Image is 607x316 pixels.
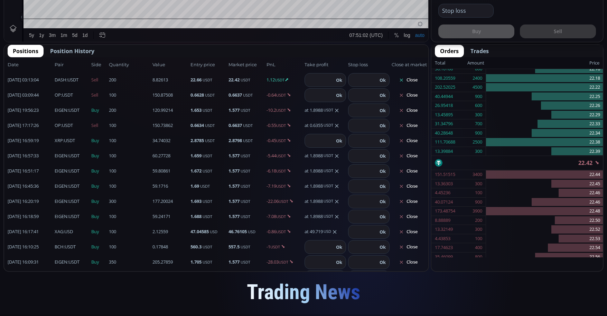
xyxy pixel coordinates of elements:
[50,47,94,55] span: Position History
[267,244,302,250] span: -1
[228,137,242,144] b: 2.8798
[377,243,388,251] button: Ok
[241,214,250,219] small: USDT
[203,108,212,113] small: USDT
[190,92,204,98] b: 0.6628
[55,198,67,204] b: EIGEN
[400,303,406,308] div: log
[267,213,302,220] span: -7.08
[152,122,188,129] span: 150.73862
[104,17,115,22] div: 23.06
[8,183,53,190] span: [DATE] 16:45:36
[241,153,250,158] small: USDT
[22,16,38,22] div: DASH
[6,92,12,99] div: 
[392,211,425,222] button: Close
[248,229,255,234] small: USD
[203,199,212,204] small: USDT
[71,16,77,22] div: Market open
[411,303,420,308] div: auto
[486,92,603,101] div: 22.25
[267,107,302,114] span: -10.2
[267,77,302,83] span: 1.12
[475,188,482,197] div: 100
[228,77,240,83] b: 22.42
[55,137,75,144] span: :USDT
[91,213,107,220] span: Buy
[228,213,240,219] b: 1.577
[324,107,333,113] small: USDT
[305,168,346,175] div: at 1.8988
[190,168,202,174] b: 1.672
[392,226,425,237] button: Close
[120,17,131,22] div: 22.34
[392,150,425,161] button: Close
[435,207,455,216] div: 173.48754
[205,123,215,128] small: USDT
[275,77,284,82] small: USDT
[190,137,204,144] b: 2.8785
[276,92,286,98] small: USDT
[83,17,87,22] div: O
[486,101,603,110] div: 22.26
[377,91,388,99] button: Ok
[55,228,63,235] b: XAG
[392,166,425,177] button: Close
[435,45,464,57] button: Orders
[486,198,603,207] div: 22.46
[435,92,453,101] div: 40.44944
[267,122,302,129] span: -0.55
[435,253,453,261] div: 35.46099
[377,258,388,266] button: Ok
[228,122,242,128] b: 0.6637
[377,122,388,129] button: Ok
[397,299,409,312] div: Toggle Log Scale
[377,213,388,220] button: Ok
[91,198,107,205] span: Buy
[109,92,150,99] span: 100
[109,77,150,83] span: 200
[133,17,137,22] div: C
[109,168,150,175] span: 100
[243,92,253,98] small: USDT
[334,137,344,145] button: Ok
[203,244,212,249] small: USDT
[377,228,388,236] button: Ok
[267,168,302,175] span: -6.18
[435,110,453,119] div: 13.45895
[203,214,212,219] small: USDT
[475,216,482,225] div: 200
[435,234,450,243] div: 4.43853
[228,168,240,174] b: 1.577
[267,152,302,159] span: -5.44
[324,198,333,204] small: USDT
[8,244,53,250] span: [DATE] 16:10:25
[276,229,286,234] small: USDT
[152,244,188,250] span: 0.17848
[324,168,333,174] small: USDT
[486,207,603,216] div: 22.48
[91,228,107,235] span: Buy
[55,77,78,83] span: :USDT
[55,244,76,250] span: :USDT
[470,47,489,55] span: Trades
[392,257,425,268] button: Close
[475,243,482,252] div: 400
[387,299,397,312] div: Toggle Percentage
[100,17,104,22] div: H
[190,152,202,159] b: 1.659
[59,4,62,9] div: D
[203,168,212,174] small: USDT
[486,179,603,189] div: 22.45
[91,61,107,68] span: Side
[152,92,188,99] span: 150.87508
[377,198,388,205] button: Ok
[241,199,250,204] small: USDT
[152,168,188,175] span: 59.80861
[475,253,482,261] div: 800
[109,107,150,114] span: 200
[55,213,67,219] b: EIGEN
[276,123,286,128] small: USDT
[8,137,53,144] span: [DATE] 16:59:19
[203,153,212,158] small: USDT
